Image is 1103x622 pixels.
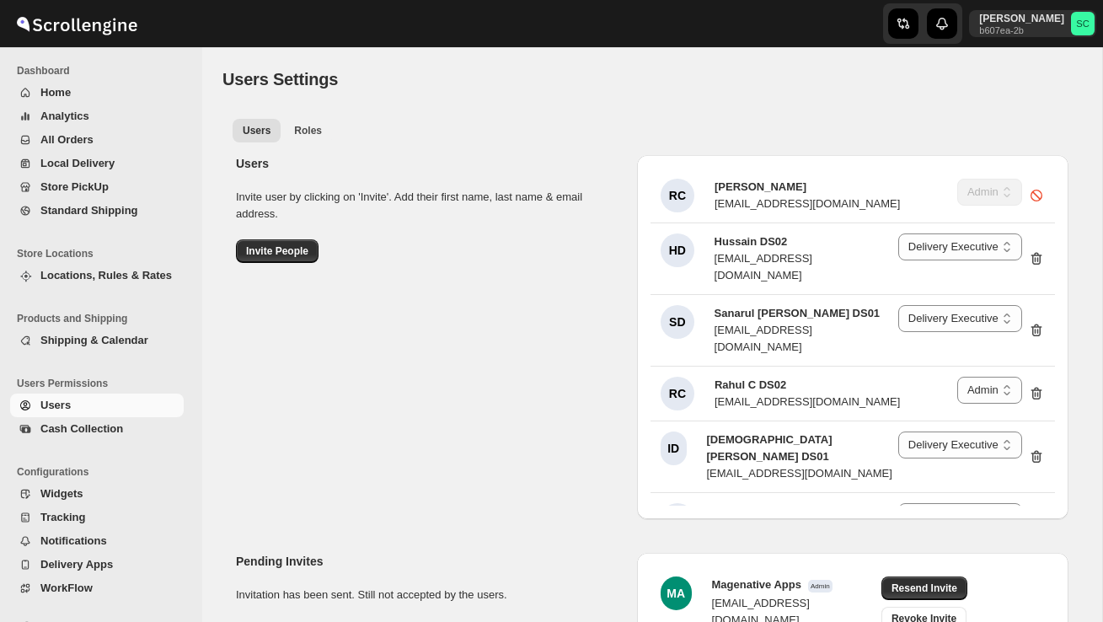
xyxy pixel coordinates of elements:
p: Invite user by clicking on 'Invite'. Add their first name, last name & email address. [236,189,624,223]
span: Users Permissions [17,377,190,390]
span: Home [40,86,71,99]
button: WorkFlow [10,576,184,600]
span: [PERSON_NAME] [715,505,806,517]
div: VR [661,503,694,537]
span: Roles [294,124,322,137]
span: Users [40,399,71,411]
span: Magenative Apps [712,578,801,591]
span: Analytics [40,110,89,122]
span: Widgets [40,487,83,500]
span: Products and Shipping [17,312,190,325]
button: Notifications [10,529,184,553]
p: Invitation has been sent. Still not accepted by the users. [236,587,624,603]
span: Resend Invite [892,582,957,595]
span: Rahul C DS02 [715,378,786,391]
span: Cash Collection [40,422,123,435]
span: Store Locations [17,247,190,260]
button: Cash Collection [10,417,184,441]
span: [PERSON_NAME] [715,180,806,193]
h2: Pending Invites [236,553,624,570]
span: Delivery Apps [40,558,113,571]
div: [EMAIL_ADDRESS][DOMAIN_NAME] [715,196,900,212]
span: Configurations [17,465,190,479]
button: Home [10,81,184,105]
button: Invite People [236,239,319,263]
div: [EMAIL_ADDRESS][DOMAIN_NAME] [715,322,898,356]
span: Users Settings [222,70,338,88]
span: Notifications [40,534,107,547]
text: SC [1076,19,1090,29]
h2: Users [236,155,624,172]
span: Sanjay chetri [1071,12,1095,35]
div: [EMAIL_ADDRESS][DOMAIN_NAME] [715,250,898,284]
span: Sanarul [PERSON_NAME] DS01 [715,307,881,319]
button: Shipping & Calendar [10,329,184,352]
span: Tracking [40,511,85,523]
div: RC [661,179,694,212]
span: Local Delivery [40,157,115,169]
span: Dashboard [17,64,190,78]
span: WorkFlow [40,582,93,594]
div: [EMAIL_ADDRESS][DOMAIN_NAME] [715,394,900,410]
button: Analytics [10,105,184,128]
button: All Orders [10,128,184,152]
span: Hussain DS02 [715,235,788,248]
button: Users [10,394,184,417]
span: Shipping & Calendar [40,334,148,346]
span: Store PickUp [40,180,109,193]
img: ScrollEngine [13,3,140,45]
span: Locations, Rules & Rates [40,269,172,282]
p: [PERSON_NAME] [979,12,1064,25]
span: Invite People [246,244,308,258]
button: Widgets [10,482,184,506]
span: All Orders [40,133,94,146]
button: User menu [969,10,1096,37]
div: MA [661,576,692,610]
p: b607ea-2b [979,25,1064,35]
button: All customers [233,119,281,142]
button: Delivery Apps [10,553,184,576]
div: [EMAIL_ADDRESS][DOMAIN_NAME] [707,465,898,482]
div: RC [661,377,694,410]
span: Users [243,124,270,137]
div: HD [661,233,694,267]
div: SD [661,305,694,339]
span: Standard Shipping [40,204,138,217]
button: Locations, Rules & Rates [10,264,184,287]
span: Admin [808,580,833,593]
div: ID [661,432,687,465]
span: [DEMOGRAPHIC_DATA] [PERSON_NAME] DS01 [707,433,833,463]
button: Tracking [10,506,184,529]
button: Resend Invite [881,576,967,600]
